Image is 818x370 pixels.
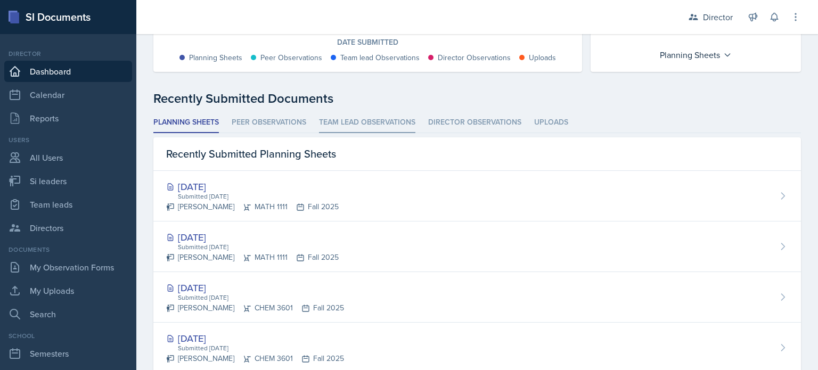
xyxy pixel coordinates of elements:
[655,46,737,63] div: Planning Sheets
[438,52,511,63] div: Director Observations
[4,108,132,129] a: Reports
[177,242,339,252] div: Submitted [DATE]
[166,302,344,314] div: [PERSON_NAME] CHEM 3601 Fall 2025
[177,343,344,353] div: Submitted [DATE]
[166,353,344,364] div: [PERSON_NAME] CHEM 3601 Fall 2025
[4,49,132,59] div: Director
[4,331,132,341] div: School
[4,343,132,364] a: Semesters
[4,194,132,215] a: Team leads
[153,89,801,108] div: Recently Submitted Documents
[189,52,242,63] div: Planning Sheets
[4,257,132,278] a: My Observation Forms
[153,221,801,272] a: [DATE] Submitted [DATE] [PERSON_NAME]MATH 1111Fall 2025
[4,245,132,254] div: Documents
[534,112,568,133] li: Uploads
[4,303,132,325] a: Search
[166,37,569,48] div: Date Submitted
[166,230,339,244] div: [DATE]
[166,281,344,295] div: [DATE]
[153,171,801,221] a: [DATE] Submitted [DATE] [PERSON_NAME]MATH 1111Fall 2025
[153,112,219,133] li: Planning Sheets
[319,112,415,133] li: Team lead Observations
[4,61,132,82] a: Dashboard
[153,137,801,171] div: Recently Submitted Planning Sheets
[4,84,132,105] a: Calendar
[4,217,132,239] a: Directors
[428,112,521,133] li: Director Observations
[177,293,344,302] div: Submitted [DATE]
[340,52,420,63] div: Team lead Observations
[529,52,556,63] div: Uploads
[232,112,306,133] li: Peer Observations
[4,135,132,145] div: Users
[4,147,132,168] a: All Users
[166,179,339,194] div: [DATE]
[166,201,339,212] div: [PERSON_NAME] MATH 1111 Fall 2025
[4,280,132,301] a: My Uploads
[166,252,339,263] div: [PERSON_NAME] MATH 1111 Fall 2025
[153,272,801,323] a: [DATE] Submitted [DATE] [PERSON_NAME]CHEM 3601Fall 2025
[260,52,322,63] div: Peer Observations
[703,11,733,23] div: Director
[4,170,132,192] a: Si leaders
[177,192,339,201] div: Submitted [DATE]
[166,331,344,346] div: [DATE]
